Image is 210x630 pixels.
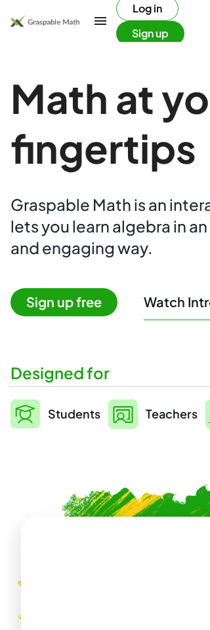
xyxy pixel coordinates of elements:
span: Students [48,406,100,421]
span: Sign up free [10,288,117,316]
span: Teachers [146,406,198,421]
img: svg%3e [108,399,138,429]
a: Teachers [108,398,198,430]
img: svg%3e [10,399,40,428]
a: Students [10,398,100,430]
button: Sign up [116,21,184,46]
